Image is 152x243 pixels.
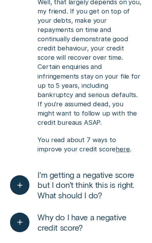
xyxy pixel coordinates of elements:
span: Why do I have a negative credit score? [38,212,142,232]
span: I'm getting a negative score but I don't think this is right. What should I do? [38,170,142,200]
a: here [116,145,130,153]
button: Why do I have a negative credit score? [10,212,142,232]
button: I'm getting a negative score but I don't think this is right. What should I do? [10,170,142,200]
p: You read about 7 ways to improve your credit score . [38,135,142,154]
